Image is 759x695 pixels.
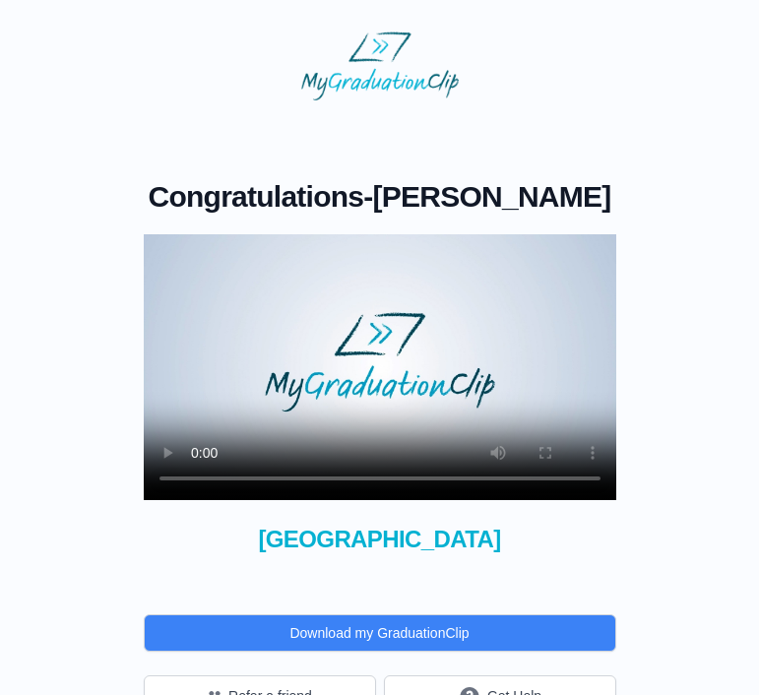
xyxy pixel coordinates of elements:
[301,32,459,100] img: MyGraduationClip
[373,180,611,213] span: [PERSON_NAME]
[144,524,616,555] span: [GEOGRAPHIC_DATA]
[149,180,364,213] span: Congratulations
[144,179,616,215] h1: -
[144,614,616,652] button: Download my GraduationClip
